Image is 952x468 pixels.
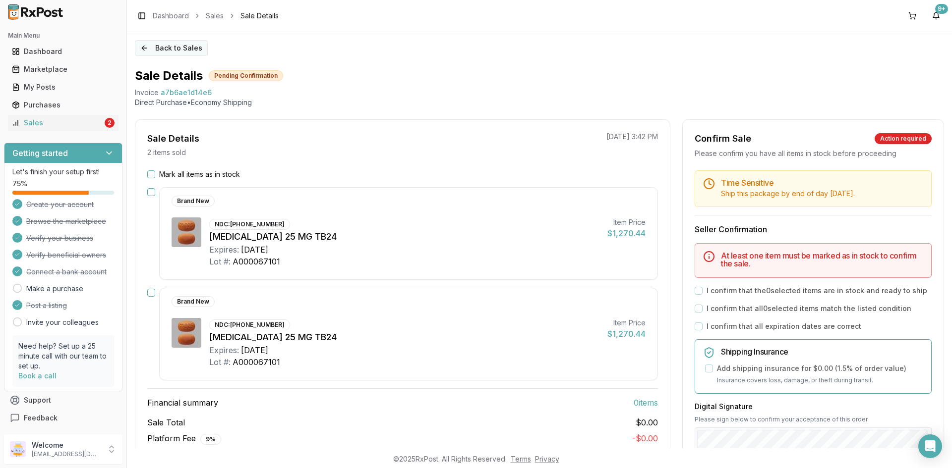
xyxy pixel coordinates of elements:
[153,11,279,21] nav: breadcrumb
[8,43,119,60] a: Dashboard
[105,118,115,128] div: 2
[135,40,208,56] button: Back to Sales
[206,11,224,21] a: Sales
[707,321,861,331] label: I confirm that all expiration dates are correct
[4,97,122,113] button: Purchases
[632,433,658,443] span: - $0.00
[172,296,215,307] div: Brand New
[8,96,119,114] a: Purchases
[4,391,122,409] button: Support
[717,375,923,385] p: Insurance covers loss, damage, or theft during transit.
[928,8,944,24] button: 9+
[707,304,911,313] label: I confirm that all 0 selected items match the listed condition
[135,98,944,107] p: Direct Purchase • Economy Shipping
[8,60,119,78] a: Marketplace
[4,115,122,131] button: Sales2
[26,233,93,243] span: Verify your business
[209,330,599,344] div: [MEDICAL_DATA] 25 MG TB24
[721,189,855,198] span: Ship this package by end of day [DATE] .
[12,179,27,189] span: 75 %
[135,88,159,98] div: Invoice
[172,318,201,348] img: Myrbetriq 25 MG TB24
[721,348,923,356] h5: Shipping Insurance
[4,61,122,77] button: Marketplace
[233,256,280,267] div: A000067101
[12,167,114,177] p: Let's finish your setup first!
[12,82,115,92] div: My Posts
[4,79,122,95] button: My Posts
[8,114,119,132] a: Sales2
[240,11,279,21] span: Sale Details
[24,413,58,423] span: Feedback
[18,341,108,371] p: Need help? Set up a 25 minute call with our team to set up.
[12,47,115,56] div: Dashboard
[18,371,57,380] a: Book a call
[209,344,239,356] div: Expires:
[4,44,122,59] button: Dashboard
[147,416,185,428] span: Sale Total
[209,319,290,330] div: NDC: [PHONE_NUMBER]
[233,356,280,368] div: A000067101
[159,169,240,179] label: Mark all items as in stock
[209,219,290,230] div: NDC: [PHONE_NUMBER]
[535,455,559,463] a: Privacy
[607,227,646,239] div: $1,270.44
[10,441,26,457] img: User avatar
[241,244,268,256] div: [DATE]
[717,364,906,373] label: Add shipping insurance for $0.00 ( 1.5 % of order value)
[721,252,923,267] h5: At least one item must be marked as in stock to confirm the sale.
[172,196,215,207] div: Brand New
[695,402,932,412] h3: Digital Signature
[161,88,212,98] span: a7b6ae1d14e6
[26,301,67,311] span: Post a listing
[209,256,231,267] div: Lot #:
[636,416,658,428] span: $0.00
[4,409,122,427] button: Feedback
[935,4,948,14] div: 9+
[26,200,94,209] span: Create your account
[26,317,99,327] a: Invite your colleagues
[12,64,115,74] div: Marketplace
[695,132,751,146] div: Confirm Sale
[209,356,231,368] div: Lot #:
[607,217,646,227] div: Item Price
[721,179,923,187] h5: Time Sensitive
[209,230,599,244] div: [MEDICAL_DATA] 25 MG TB24
[147,397,218,409] span: Financial summary
[4,4,67,20] img: RxPost Logo
[8,78,119,96] a: My Posts
[695,416,932,423] p: Please sign below to confirm your acceptance of this order
[918,434,942,458] div: Open Intercom Messenger
[695,223,932,235] h3: Seller Confirmation
[200,434,221,445] div: 9 %
[26,284,83,294] a: Make a purchase
[26,250,106,260] span: Verify beneficial owners
[147,132,199,146] div: Sale Details
[12,147,68,159] h3: Getting started
[172,217,201,247] img: Myrbetriq 25 MG TB24
[8,32,119,40] h2: Main Menu
[607,328,646,340] div: $1,270.44
[606,132,658,142] p: [DATE] 3:42 PM
[32,440,101,450] p: Welcome
[32,450,101,458] p: [EMAIL_ADDRESS][DOMAIN_NAME]
[634,397,658,409] span: 0 item s
[209,70,283,81] div: Pending Confirmation
[147,432,221,445] span: Platform Fee
[26,267,107,277] span: Connect a bank account
[153,11,189,21] a: Dashboard
[875,133,932,144] div: Action required
[26,216,106,226] span: Browse the marketplace
[241,344,268,356] div: [DATE]
[707,286,927,296] label: I confirm that the 0 selected items are in stock and ready to ship
[135,68,203,84] h1: Sale Details
[209,244,239,256] div: Expires:
[12,100,115,110] div: Purchases
[607,318,646,328] div: Item Price
[147,148,186,157] p: 2 items sold
[511,455,531,463] a: Terms
[12,118,103,128] div: Sales
[695,149,932,158] div: Please confirm you have all items in stock before proceeding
